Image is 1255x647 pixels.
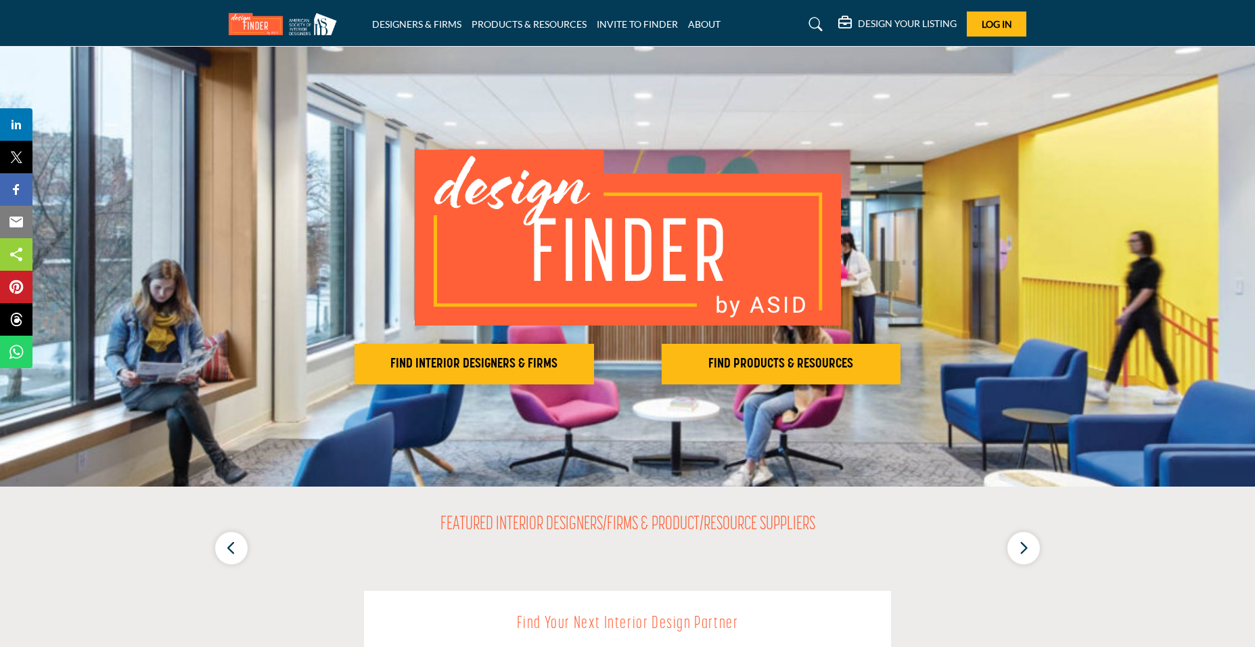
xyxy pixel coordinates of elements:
[967,12,1026,37] button: Log In
[440,514,815,537] h2: FEATURED INTERIOR DESIGNERS/FIRMS & PRODUCT/RESOURCE SUPPLIERS
[355,344,594,384] button: FIND INTERIOR DESIGNERS & FIRMS
[229,13,344,35] img: Site Logo
[372,18,461,30] a: DESIGNERS & FIRMS
[982,18,1012,30] span: Log In
[662,344,901,384] button: FIND PRODUCTS & RESOURCES
[415,150,841,326] img: image
[597,18,678,30] a: INVITE TO FINDER
[688,18,721,30] a: ABOUT
[359,356,590,372] h2: FIND INTERIOR DESIGNERS & FIRMS
[858,18,957,30] h5: DESIGN YOUR LISTING
[796,14,831,35] a: Search
[666,356,897,372] h2: FIND PRODUCTS & RESOURCES
[472,18,587,30] a: PRODUCTS & RESOURCES
[394,611,861,637] h2: Find Your Next Interior Design Partner
[838,16,957,32] div: DESIGN YOUR LISTING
